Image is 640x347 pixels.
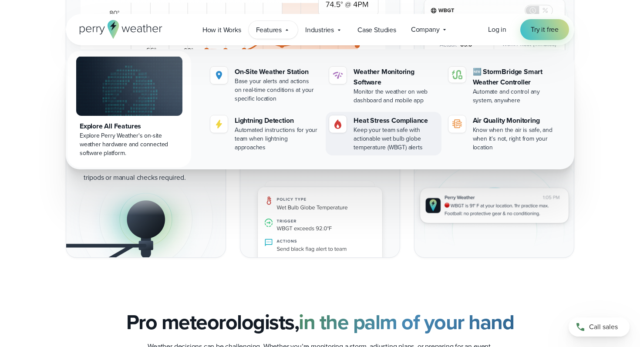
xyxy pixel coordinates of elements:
a: Heat Stress Compliance Keep your team safe with actionable wet bulb globe temperature (WBGT) alerts [326,112,441,155]
a: Case Studies [350,21,404,39]
a: Try it free [520,19,569,40]
img: software-icon.svg [333,70,343,81]
div: Automated instructions for your team when lightning approaches [235,126,319,152]
span: Case Studies [357,25,396,35]
span: Log in [488,24,506,34]
strong: in the palm of your hand [299,307,514,337]
div: Air Quality Monitoring [473,115,557,126]
span: How it Works [202,25,241,35]
a: Log in [488,24,506,35]
span: Call sales [589,322,618,332]
span: Company [411,24,440,35]
div: Automate and control any system, anywhere [473,88,557,105]
div: Explore Perry Weather's on-site weather hardware and connected software platform. [80,131,179,158]
a: Lightning Detection Automated instructions for your team when lightning approaches [207,112,322,155]
a: 🆕 StormBridge Smart Weather Controller Automate and control any system, anywhere [445,63,560,108]
div: Keep your team safe with actionable wet bulb globe temperature (WBGT) alerts [354,126,438,152]
img: lightning-icon.svg [214,119,224,129]
div: Weather Monitoring Software [354,67,438,88]
div: Heat Stress Compliance [354,115,438,126]
a: On-Site Weather Station Base your alerts and actions on real-time conditions at your specific loc... [207,63,322,107]
a: Air Quality Monitoring Know when the air is safe, and when it's not, right from your location [445,112,560,155]
span: Industries [305,25,334,35]
img: Gas.svg [333,119,343,129]
div: Know when the air is safe, and when it's not, right from your location [473,126,557,152]
img: aqi-icon.svg [452,119,462,129]
div: Lightning Detection [235,115,319,126]
div: On-Site Weather Station [235,67,319,77]
div: 🆕 StormBridge Smart Weather Controller [473,67,557,88]
a: Call sales [569,317,630,337]
span: Features [256,25,282,35]
div: Explore All Features [80,121,179,131]
a: How it Works [195,21,249,39]
a: Explore All Features Explore Perry Weather's on-site weather hardware and connected software plat... [67,51,191,168]
div: Monitor the weather on web dashboard and mobile app [354,88,438,105]
div: Base your alerts and actions on real-time conditions at your specific location [235,77,319,103]
img: WBGT policies [240,153,400,257]
img: stormbridge-icon-V6.svg [452,70,462,79]
img: Location.svg [214,70,224,81]
span: Try it free [531,24,559,35]
h2: Pro meteorologists, [126,310,514,334]
a: Weather Monitoring Software Monitor the weather on web dashboard and mobile app [326,63,441,108]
